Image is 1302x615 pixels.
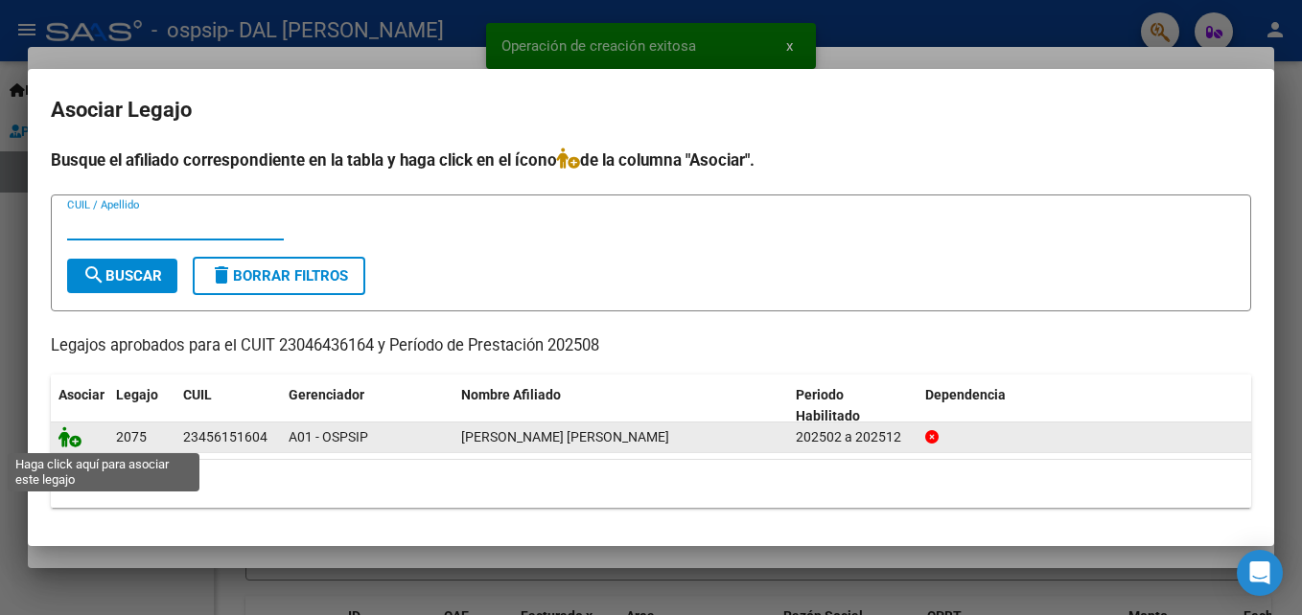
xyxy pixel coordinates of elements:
[183,426,267,448] div: 23456151604
[453,375,788,438] datatable-header-cell: Nombre Afiliado
[1237,550,1283,596] div: Open Intercom Messenger
[108,375,175,438] datatable-header-cell: Legajo
[82,263,105,286] mat-icon: search
[289,387,364,402] span: Gerenciador
[51,375,108,438] datatable-header-cell: Asociar
[82,267,162,285] span: Buscar
[51,148,1251,172] h4: Busque el afiliado correspondiente en la tabla y haga click en el ícono de la columna "Asociar".
[796,387,860,424] span: Periodo Habilitado
[51,334,1251,358] p: Legajos aprobados para el CUIT 23046436164 y Período de Prestación 202508
[116,387,158,402] span: Legajo
[289,429,368,444] span: A01 - OSPSIP
[116,429,147,444] span: 2075
[210,267,348,285] span: Borrar Filtros
[210,263,233,286] mat-icon: delete
[67,259,177,293] button: Buscar
[461,387,561,402] span: Nombre Afiliado
[281,375,453,438] datatable-header-cell: Gerenciador
[796,426,910,448] div: 202502 a 202512
[51,460,1251,508] div: 1 registros
[193,257,365,295] button: Borrar Filtros
[461,429,669,444] span: ACUÑA GERALDINE NAHIR
[788,375,918,438] datatable-header-cell: Periodo Habilitado
[918,375,1252,438] datatable-header-cell: Dependencia
[58,387,105,402] span: Asociar
[925,387,1006,402] span: Dependencia
[51,92,1251,128] h2: Asociar Legajo
[183,387,212,402] span: CUIL
[175,375,281,438] datatable-header-cell: CUIL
